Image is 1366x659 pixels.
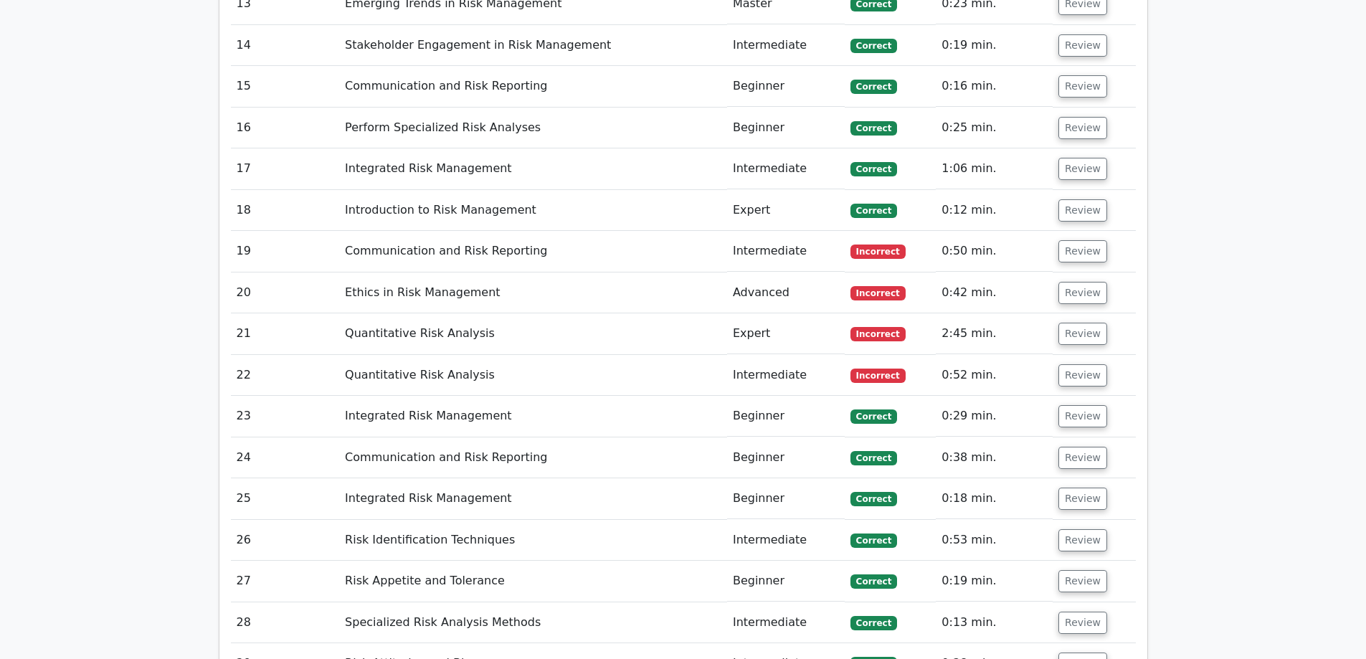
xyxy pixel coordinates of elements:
td: 18 [231,190,340,231]
span: Incorrect [850,245,906,259]
td: 0:50 min. [936,231,1053,272]
td: Intermediate [727,355,845,396]
td: 0:12 min. [936,190,1053,231]
button: Review [1058,323,1107,345]
button: Review [1058,34,1107,57]
td: 1:06 min. [936,148,1053,189]
td: 0:25 min. [936,108,1053,148]
td: Beginner [727,561,845,602]
td: Advanced [727,272,845,313]
td: Intermediate [727,231,845,272]
button: Review [1058,447,1107,469]
td: Perform Specialized Risk Analyses [339,108,727,148]
td: 0:19 min. [936,25,1053,66]
td: 0:53 min. [936,520,1053,561]
button: Review [1058,364,1107,387]
td: Risk Appetite and Tolerance [339,561,727,602]
td: Stakeholder Engagement in Risk Management [339,25,727,66]
td: Quantitative Risk Analysis [339,313,727,354]
button: Review [1058,117,1107,139]
td: Beginner [727,478,845,519]
td: Integrated Risk Management [339,396,727,437]
span: Incorrect [850,286,906,300]
td: 22 [231,355,340,396]
td: 28 [231,602,340,643]
td: 14 [231,25,340,66]
td: Beginner [727,437,845,478]
td: 27 [231,561,340,602]
span: Correct [850,80,897,94]
td: 24 [231,437,340,478]
button: Review [1058,570,1107,592]
td: 0:13 min. [936,602,1053,643]
button: Review [1058,240,1107,262]
td: Communication and Risk Reporting [339,437,727,478]
td: 0:38 min. [936,437,1053,478]
td: Intermediate [727,602,845,643]
td: 0:52 min. [936,355,1053,396]
td: Integrated Risk Management [339,478,727,519]
span: Correct [850,39,897,53]
td: Beginner [727,396,845,437]
td: 0:42 min. [936,272,1053,313]
button: Review [1058,282,1107,304]
td: Beginner [727,66,845,107]
td: Beginner [727,108,845,148]
span: Correct [850,616,897,630]
td: 2:45 min. [936,313,1053,354]
span: Correct [850,162,897,176]
td: Specialized Risk Analysis Methods [339,602,727,643]
span: Correct [850,451,897,465]
td: 0:29 min. [936,396,1053,437]
button: Review [1058,199,1107,222]
td: Introduction to Risk Management [339,190,727,231]
td: 21 [231,313,340,354]
td: Risk Identification Techniques [339,520,727,561]
span: Correct [850,492,897,506]
td: 0:19 min. [936,561,1053,602]
span: Correct [850,534,897,548]
span: Correct [850,409,897,424]
td: Communication and Risk Reporting [339,231,727,272]
button: Review [1058,529,1107,551]
span: Correct [850,121,897,136]
span: Correct [850,574,897,589]
td: Intermediate [727,25,845,66]
td: 23 [231,396,340,437]
span: Correct [850,204,897,218]
td: 15 [231,66,340,107]
td: Communication and Risk Reporting [339,66,727,107]
button: Review [1058,158,1107,180]
td: Expert [727,313,845,354]
button: Review [1058,612,1107,634]
td: 16 [231,108,340,148]
td: 25 [231,478,340,519]
td: Ethics in Risk Management [339,272,727,313]
td: 0:18 min. [936,478,1053,519]
td: Intermediate [727,148,845,189]
td: 20 [231,272,340,313]
td: Expert [727,190,845,231]
td: Quantitative Risk Analysis [339,355,727,396]
td: 17 [231,148,340,189]
button: Review [1058,488,1107,510]
td: Integrated Risk Management [339,148,727,189]
span: Incorrect [850,369,906,383]
td: 26 [231,520,340,561]
td: 0:16 min. [936,66,1053,107]
button: Review [1058,405,1107,427]
td: 19 [231,231,340,272]
button: Review [1058,75,1107,98]
span: Incorrect [850,327,906,341]
td: Intermediate [727,520,845,561]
